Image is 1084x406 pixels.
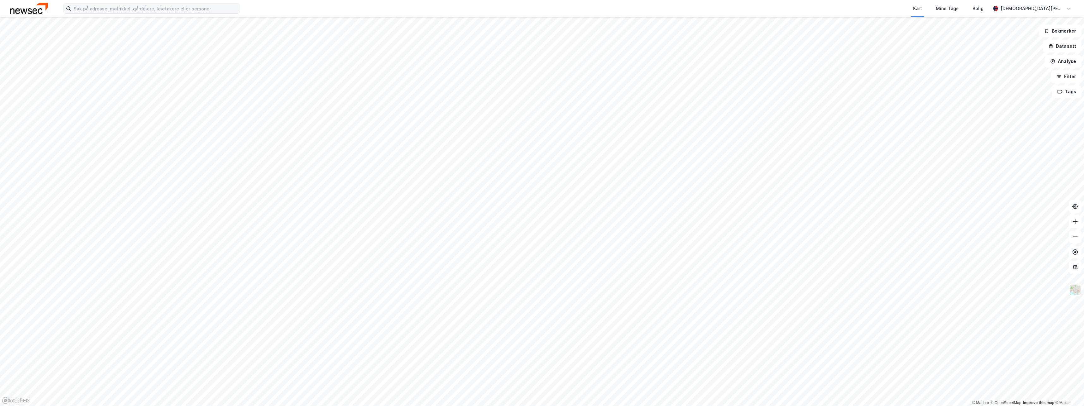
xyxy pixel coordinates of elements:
img: newsec-logo.f6e21ccffca1b3a03d2d.png [10,3,48,14]
button: Datasett [1043,40,1081,52]
div: Kart [913,5,922,12]
div: Mine Tags [936,5,959,12]
img: Z [1069,284,1081,296]
button: Tags [1052,85,1081,98]
div: [DEMOGRAPHIC_DATA][PERSON_NAME] [1001,5,1064,12]
a: Mapbox homepage [2,397,30,404]
a: Mapbox [972,401,990,405]
button: Filter [1051,70,1081,83]
a: Improve this map [1023,401,1054,405]
button: Analyse [1045,55,1081,68]
button: Bokmerker [1039,25,1081,37]
div: Bolig [973,5,984,12]
a: Maxar [1055,401,1070,405]
input: Søk på adresse, matrikkel, gårdeiere, leietakere eller personer [71,4,240,13]
a: OpenStreetMap [991,401,1021,405]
